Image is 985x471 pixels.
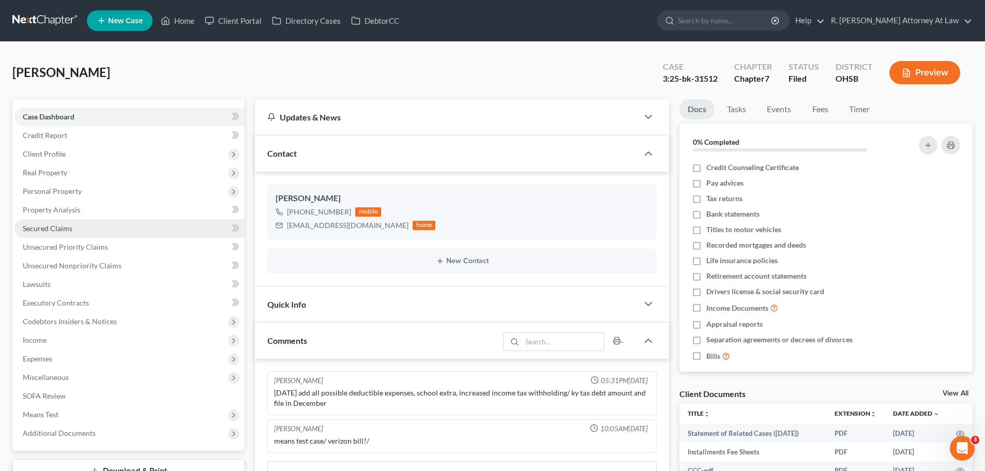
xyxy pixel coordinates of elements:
[14,126,245,145] a: Credit Report
[601,376,648,386] span: 05:31PM[DATE]
[734,73,772,85] div: Chapter
[706,240,806,250] span: Recorded mortgages and deeds
[156,11,200,30] a: Home
[704,411,710,417] i: unfold_more
[23,410,58,419] span: Means Test
[885,443,948,461] td: [DATE]
[706,162,799,173] span: Credit Counseling Certificate
[734,61,772,73] div: Chapter
[14,238,245,256] a: Unsecured Priority Claims
[678,11,772,30] input: Search by name...
[836,61,873,73] div: District
[885,424,948,443] td: [DATE]
[23,354,52,363] span: Expenses
[23,187,82,195] span: Personal Property
[276,192,648,205] div: [PERSON_NAME]
[14,256,245,275] a: Unsecured Nonpriority Claims
[23,429,96,437] span: Additional Documents
[765,73,769,83] span: 7
[23,298,89,307] span: Executory Contracts
[706,178,744,188] span: Pay advices
[706,271,807,281] span: Retirement account statements
[679,99,715,119] a: Docs
[12,65,110,80] span: [PERSON_NAME]
[267,299,306,309] span: Quick Info
[355,207,381,217] div: mobile
[688,409,710,417] a: Titleunfold_more
[706,209,760,219] span: Bank statements
[23,317,117,326] span: Codebtors Insiders & Notices
[522,333,604,351] input: Search...
[706,351,720,361] span: Bills
[943,390,968,397] a: View All
[706,255,778,266] span: Life insurance policies
[267,11,346,30] a: Directory Cases
[14,219,245,238] a: Secured Claims
[274,388,650,408] div: [DATE] add all possible deductible expenses, school extra, increased income tax withholding/ ky t...
[14,108,245,126] a: Case Dashboard
[719,99,754,119] a: Tasks
[789,61,819,73] div: Status
[679,388,746,399] div: Client Documents
[836,73,873,85] div: OHSB
[679,424,826,443] td: Statement of Related Cases ([DATE])
[14,201,245,219] a: Property Analysis
[889,61,960,84] button: Preview
[23,205,80,214] span: Property Analysis
[679,443,826,461] td: Installments Fee Sheets
[23,112,74,121] span: Case Dashboard
[663,61,718,73] div: Case
[267,148,297,158] span: Contact
[108,17,143,25] span: New Case
[706,335,853,345] span: Separation agreements or decrees of divorces
[23,168,67,177] span: Real Property
[706,303,768,313] span: Income Documents
[276,257,648,265] button: New Contact
[789,73,819,85] div: Filed
[14,294,245,312] a: Executory Contracts
[706,224,781,235] span: Titles to motor vehicles
[23,242,108,251] span: Unsecured Priority Claims
[267,336,307,345] span: Comments
[663,73,718,85] div: 3:25-bk-31512
[841,99,878,119] a: Timer
[893,409,939,417] a: Date Added expand_more
[826,11,972,30] a: R. [PERSON_NAME] Attorney At Law
[413,221,435,230] div: home
[23,149,66,158] span: Client Profile
[200,11,267,30] a: Client Portal
[23,224,72,233] span: Secured Claims
[826,424,885,443] td: PDF
[804,99,837,119] a: Fees
[14,387,245,405] a: SOFA Review
[274,436,650,446] div: means test case/ verizon bill?/
[274,376,323,386] div: [PERSON_NAME]
[23,261,122,270] span: Unsecured Nonpriority Claims
[706,319,763,329] span: Appraisal reports
[14,275,245,294] a: Lawsuits
[23,391,66,400] span: SOFA Review
[23,373,69,382] span: Miscellaneous
[826,443,885,461] td: PDF
[950,436,975,461] iframe: Intercom live chat
[759,99,799,119] a: Events
[23,336,47,344] span: Income
[971,436,979,444] span: 3
[835,409,876,417] a: Extensionunfold_more
[790,11,825,30] a: Help
[933,411,939,417] i: expand_more
[267,112,626,123] div: Updates & News
[600,424,648,434] span: 10:05AM[DATE]
[706,193,742,204] span: Tax returns
[287,220,408,231] div: [EMAIL_ADDRESS][DOMAIN_NAME]
[23,131,67,140] span: Credit Report
[706,286,824,297] span: Drivers license & social security card
[274,424,323,434] div: [PERSON_NAME]
[287,207,351,217] div: [PHONE_NUMBER]
[23,280,51,288] span: Lawsuits
[870,411,876,417] i: unfold_more
[346,11,404,30] a: DebtorCC
[693,138,739,146] strong: 0% Completed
